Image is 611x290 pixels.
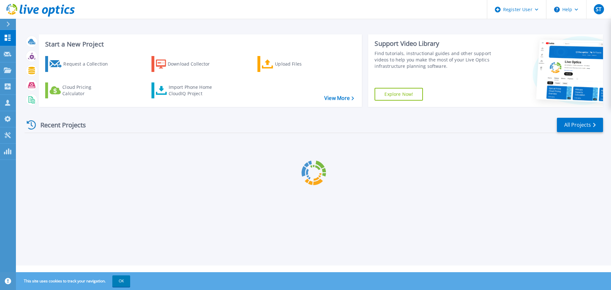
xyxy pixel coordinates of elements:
[45,41,354,48] h3: Start a New Project
[275,58,326,70] div: Upload Files
[596,7,601,12] span: ST
[375,88,423,101] a: Explore Now!
[18,275,130,287] span: This site uses cookies to track your navigation.
[25,117,95,133] div: Recent Projects
[168,58,219,70] div: Download Collector
[557,118,603,132] a: All Projects
[257,56,328,72] a: Upload Files
[151,56,222,72] a: Download Collector
[62,84,113,97] div: Cloud Pricing Calculator
[45,56,116,72] a: Request a Collection
[112,275,130,287] button: OK
[324,95,354,101] a: View More
[45,82,116,98] a: Cloud Pricing Calculator
[169,84,218,97] div: Import Phone Home CloudIQ Project
[63,58,114,70] div: Request a Collection
[375,39,494,48] div: Support Video Library
[375,50,494,69] div: Find tutorials, instructional guides and other support videos to help you make the most of your L...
